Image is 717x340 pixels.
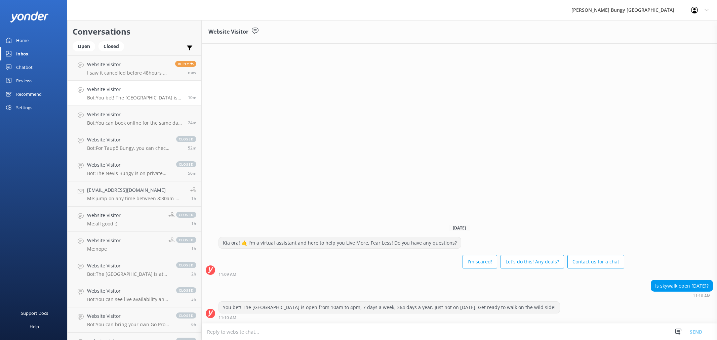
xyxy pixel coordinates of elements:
[567,255,624,268] button: Contact us for a chat
[176,212,196,218] span: closed
[449,225,470,231] span: [DATE]
[87,161,169,169] h4: Website Visitor
[87,246,121,252] p: Me: nope
[68,307,201,333] a: Website VisitorBot:You can bring your own Go Pro or action camera for our Taupo and Queenstown ac...
[87,296,169,302] p: Bot: You can see live availability and book all of our experiences online or by using the tool be...
[16,101,32,114] div: Settings
[176,262,196,268] span: closed
[68,106,201,131] a: Website VisitorBot:You can book online for the same day, just make sure it's at least an hour bef...
[73,42,98,50] a: Open
[219,237,461,249] div: Kia ora! 🤙 I'm a virtual assistant and here to help you Live More, Fear Less! Do you have any que...
[188,145,196,151] span: Sep 13 2025 10:28am (UTC +12:00) Pacific/Auckland
[68,55,201,81] a: Website VisitorI saw it cancelled before 48hours we can get a full refund!Replynow
[188,120,196,126] span: Sep 13 2025 10:56am (UTC +12:00) Pacific/Auckland
[218,315,560,320] div: Sep 13 2025 11:10am (UTC +12:00) Pacific/Auckland
[191,296,196,302] span: Sep 13 2025 08:05am (UTC +12:00) Pacific/Auckland
[176,312,196,318] span: closed
[191,196,196,201] span: Sep 13 2025 09:37am (UTC +12:00) Pacific/Auckland
[98,41,124,51] div: Closed
[30,320,39,333] div: Help
[68,156,201,181] a: Website VisitorBot:The Nevis Bungy is on private property, so you can't drive there directly. Our...
[16,87,42,101] div: Recommend
[68,232,201,257] a: Website VisitorMe:nopeclosed1h
[21,306,48,320] div: Support Docs
[218,316,236,320] strong: 11:10 AM
[188,95,196,100] span: Sep 13 2025 11:10am (UTC +12:00) Pacific/Auckland
[188,70,196,75] span: Sep 13 2025 11:20am (UTC +12:00) Pacific/Auckland
[191,221,196,226] span: Sep 13 2025 09:37am (UTC +12:00) Pacific/Auckland
[87,196,185,202] p: Me: jump on any time between 8:30am-5pm NZT and someone will assist :)
[87,312,169,320] h4: Website Visitor
[191,246,196,252] span: Sep 13 2025 09:25am (UTC +12:00) Pacific/Auckland
[87,186,185,194] h4: [EMAIL_ADDRESS][DOMAIN_NAME]
[73,41,95,51] div: Open
[87,95,183,101] p: Bot: You bet! The [GEOGRAPHIC_DATA] is open from 10am to 4pm, 7 days a week, 364 days a year. Jus...
[87,287,169,295] h4: Website Visitor
[98,42,127,50] a: Closed
[176,237,196,243] span: closed
[87,262,169,269] h4: Website Visitor
[218,272,624,277] div: Sep 13 2025 11:09am (UTC +12:00) Pacific/Auckland
[208,28,248,36] h3: Website Visitor
[87,322,169,328] p: Bot: You can bring your own Go Pro or action camera for our Taupo and Queenstown activities, just...
[188,170,196,176] span: Sep 13 2025 10:24am (UTC +12:00) Pacific/Auckland
[218,272,236,277] strong: 11:09 AM
[87,145,169,151] p: Bot: For Taupō Bungy, you can check live availability and pricing on our website at [URL][DOMAIN_...
[693,294,711,298] strong: 11:10 AM
[87,221,121,227] p: Me: all good :)
[463,255,497,268] button: I'm scared!
[87,86,183,93] h4: Website Visitor
[68,81,201,106] a: Website VisitorBot:You bet! The [GEOGRAPHIC_DATA] is open from 10am to 4pm, 7 days a week, 364 da...
[651,280,713,292] div: Is skywalk open [DATE]?
[87,111,183,118] h4: Website Visitor
[16,34,29,47] div: Home
[73,25,196,38] h2: Conversations
[219,302,560,313] div: You bet! The [GEOGRAPHIC_DATA] is open from 10am to 4pm, 7 days a week, 364 days a year. Just not...
[501,255,564,268] button: Let's do this! Any deals?
[10,11,49,23] img: yonder-white-logo.png
[191,271,196,277] span: Sep 13 2025 08:35am (UTC +12:00) Pacific/Auckland
[68,207,201,232] a: Website VisitorMe:all good :)closed1h
[68,131,201,156] a: Website VisitorBot:For Taupō Bungy, you can check live availability and pricing on our website at...
[87,237,121,244] h4: Website Visitor
[87,136,169,143] h4: Website Visitor
[87,61,170,68] h4: Website Visitor
[68,282,201,307] a: Website VisitorBot:You can see live availability and book all of our experiences online or by usi...
[176,136,196,142] span: closed
[68,181,201,207] a: [EMAIL_ADDRESS][DOMAIN_NAME]Me:jump on any time between 8:30am-5pm NZT and someone will assist :)1h
[87,212,121,219] h4: Website Visitor
[16,47,29,60] div: Inbox
[87,120,183,126] p: Bot: You can book online for the same day, just make sure it's at least an hour before the activi...
[191,322,196,327] span: Sep 13 2025 05:04am (UTC +12:00) Pacific/Auckland
[651,293,713,298] div: Sep 13 2025 11:10am (UTC +12:00) Pacific/Auckland
[16,60,33,74] div: Chatbot
[16,74,32,87] div: Reviews
[87,170,169,176] p: Bot: The Nevis Bungy is on private property, so you can't drive there directly. Our buses will ta...
[68,257,201,282] a: Website VisitorBot:The [GEOGRAPHIC_DATA] is at [STREET_ADDRESS].closed2h
[176,161,196,167] span: closed
[175,61,196,67] span: Reply
[87,271,169,277] p: Bot: The [GEOGRAPHIC_DATA] is at [STREET_ADDRESS].
[87,70,170,76] p: I saw it cancelled before 48hours we can get a full refund!
[176,287,196,293] span: closed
